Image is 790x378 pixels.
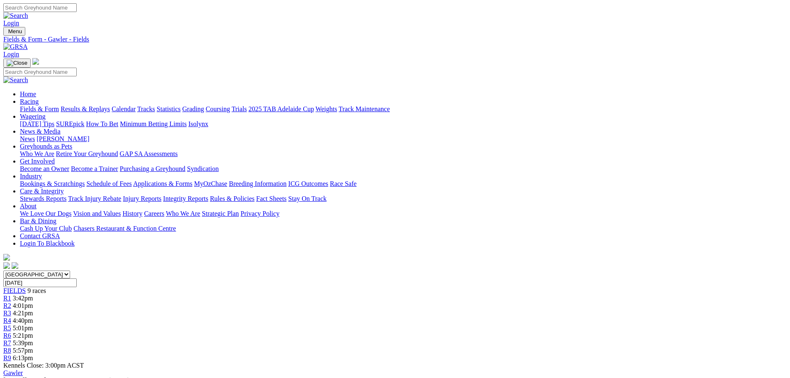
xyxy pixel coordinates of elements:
[202,210,239,217] a: Strategic Plan
[3,278,77,287] input: Select date
[36,135,89,142] a: [PERSON_NAME]
[20,150,787,158] div: Greyhounds as Pets
[73,225,176,232] a: Chasers Restaurant & Function Centre
[3,362,84,369] span: Kennels Close: 3:00pm ACST
[20,98,39,105] a: Racing
[20,202,36,210] a: About
[206,105,230,112] a: Coursing
[13,302,33,309] span: 4:01pm
[122,210,142,217] a: History
[163,195,208,202] a: Integrity Reports
[20,210,71,217] a: We Love Our Dogs
[3,339,11,346] span: R7
[20,240,75,247] a: Login To Blackbook
[3,310,11,317] a: R3
[288,195,326,202] a: Stay On Track
[73,210,121,217] a: Vision and Values
[166,210,200,217] a: Who We Are
[20,135,787,143] div: News & Media
[20,105,787,113] div: Racing
[120,150,178,157] a: GAP SA Assessments
[3,324,11,332] a: R5
[3,59,31,68] button: Toggle navigation
[3,369,23,376] a: Gawler
[187,165,219,172] a: Syndication
[20,225,787,232] div: Bar & Dining
[20,113,46,120] a: Wagering
[27,287,46,294] span: 9 races
[20,120,54,127] a: [DATE] Tips
[20,105,59,112] a: Fields & Form
[112,105,136,112] a: Calendar
[20,225,72,232] a: Cash Up Your Club
[210,195,255,202] a: Rules & Policies
[32,58,39,65] img: logo-grsa-white.png
[56,150,118,157] a: Retire Your Greyhound
[61,105,110,112] a: Results & Replays
[20,217,56,224] a: Bar & Dining
[144,210,164,217] a: Careers
[86,180,131,187] a: Schedule of Fees
[20,150,54,157] a: Who We Are
[20,165,69,172] a: Become an Owner
[3,20,19,27] a: Login
[3,262,10,269] img: facebook.svg
[3,43,28,51] img: GRSA
[20,128,61,135] a: News & Media
[20,165,787,173] div: Get Involved
[7,60,27,66] img: Close
[3,354,11,361] a: R9
[20,90,36,98] a: Home
[20,120,787,128] div: Wagering
[13,354,33,361] span: 6:13pm
[68,195,121,202] a: Track Injury Rebate
[133,180,192,187] a: Applications & Forms
[241,210,280,217] a: Privacy Policy
[20,135,35,142] a: News
[20,158,55,165] a: Get Involved
[20,173,42,180] a: Industry
[8,28,22,34] span: Menu
[3,295,11,302] span: R1
[3,36,787,43] a: Fields & Form - Gawler - Fields
[316,105,337,112] a: Weights
[3,302,11,309] a: R2
[56,120,84,127] a: SUREpick
[20,195,66,202] a: Stewards Reports
[13,324,33,332] span: 5:01pm
[20,188,64,195] a: Care & Integrity
[3,287,26,294] a: FIELDS
[13,317,33,324] span: 4:40pm
[188,120,208,127] a: Isolynx
[194,180,227,187] a: MyOzChase
[137,105,155,112] a: Tracks
[86,120,119,127] a: How To Bet
[120,120,187,127] a: Minimum Betting Limits
[120,165,185,172] a: Purchasing a Greyhound
[20,180,85,187] a: Bookings & Scratchings
[20,143,72,150] a: Greyhounds as Pets
[182,105,204,112] a: Grading
[231,105,247,112] a: Trials
[288,180,328,187] a: ICG Outcomes
[3,76,28,84] img: Search
[20,210,787,217] div: About
[157,105,181,112] a: Statistics
[330,180,356,187] a: Race Safe
[13,310,33,317] span: 4:21pm
[3,317,11,324] a: R4
[3,68,77,76] input: Search
[256,195,287,202] a: Fact Sheets
[3,12,28,20] img: Search
[13,332,33,339] span: 5:21pm
[3,332,11,339] a: R6
[3,3,77,12] input: Search
[3,347,11,354] a: R8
